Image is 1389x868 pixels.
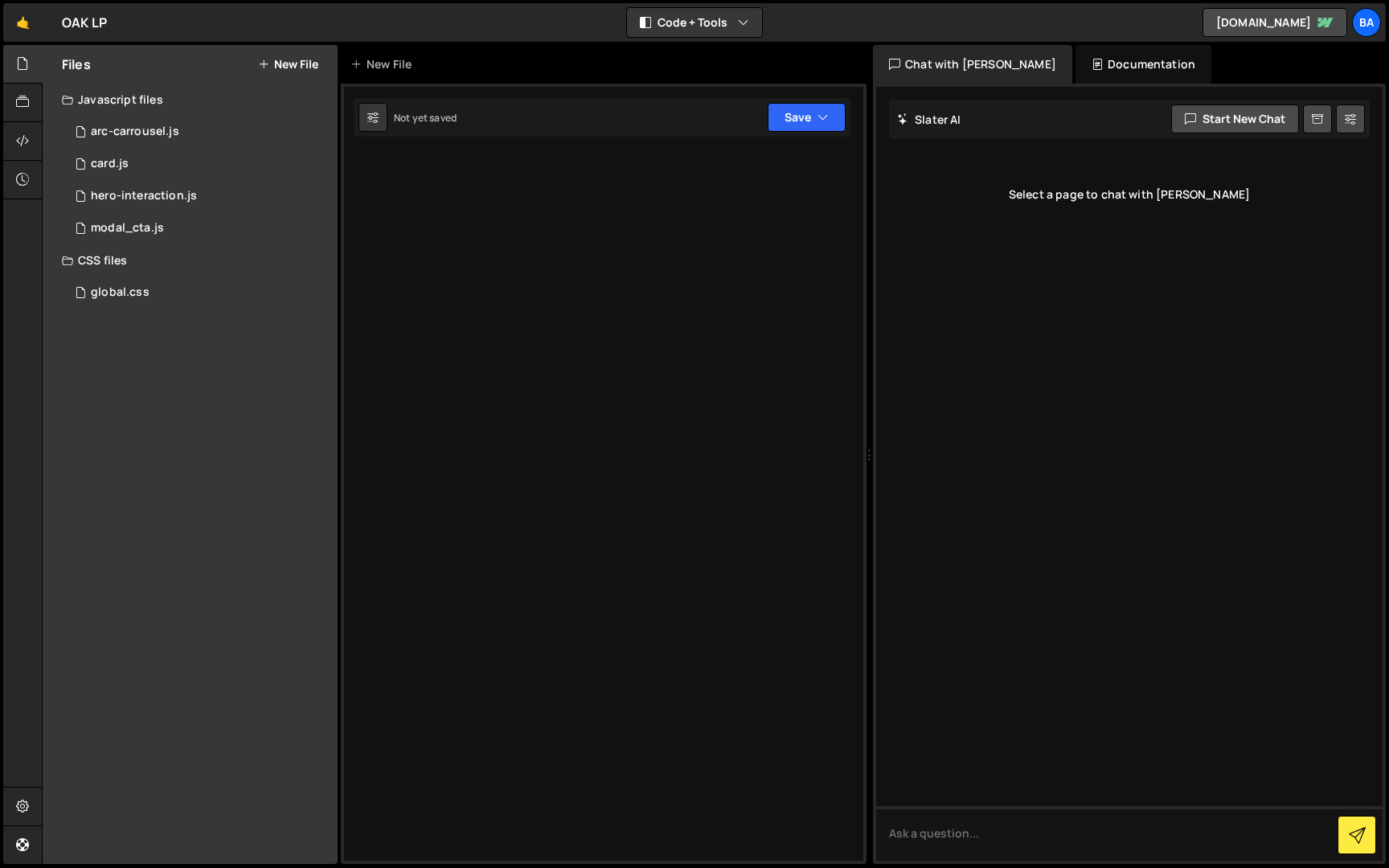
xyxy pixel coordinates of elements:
[62,116,338,148] div: 16657/45435.js
[62,148,338,180] div: 16657/45591.js
[873,45,1072,84] div: Chat with [PERSON_NAME]
[91,157,129,171] div: card.js
[62,55,91,73] h2: Files
[1171,104,1299,133] button: Start new chat
[768,103,846,132] button: Save
[350,56,418,72] div: New File
[1352,8,1381,37] a: Ba
[91,221,164,235] div: modal_cta.js
[3,3,43,42] a: 🤙
[62,13,107,32] div: OAK LP
[43,244,338,276] div: CSS files
[1076,45,1211,84] div: Documentation
[627,8,762,37] button: Code + Tools
[258,58,318,71] button: New File
[394,111,457,125] div: Not yet saved
[91,125,179,139] div: arc-carrousel.js
[897,112,961,127] h2: Slater AI
[43,84,338,116] div: Javascript files
[62,212,338,244] div: 16657/45586.js
[62,276,338,309] div: 16657/45419.css
[91,189,197,203] div: hero-interaction.js
[1203,8,1347,37] a: [DOMAIN_NAME]
[91,285,150,300] div: global.css
[62,180,338,212] div: 16657/45413.js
